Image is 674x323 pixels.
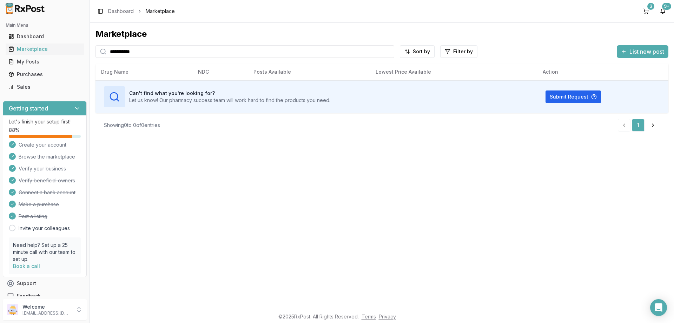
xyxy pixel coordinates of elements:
[6,55,84,68] a: My Posts
[537,63,668,80] th: Action
[453,48,473,55] span: Filter by
[6,43,84,55] a: Marketplace
[146,8,175,15] span: Marketplace
[17,292,41,300] span: Feedback
[662,3,671,10] div: 9+
[379,314,396,319] a: Privacy
[440,45,477,58] button: Filter by
[362,314,376,319] a: Terms
[9,118,81,125] p: Let's finish your setup first!
[370,63,537,80] th: Lowest Price Available
[108,8,175,15] nav: breadcrumb
[8,83,81,90] div: Sales
[8,71,81,78] div: Purchases
[3,3,48,14] img: RxPost Logo
[629,47,664,56] span: List new post
[8,58,81,65] div: My Posts
[9,127,20,134] span: 88 %
[22,310,71,316] p: [EMAIL_ADDRESS][DOMAIN_NAME]
[640,6,652,17] button: 3
[617,49,668,56] a: List new post
[3,81,87,93] button: Sales
[6,30,84,43] a: Dashboard
[618,119,660,132] nav: pagination
[129,90,330,97] h3: Can't find what you're looking for?
[192,63,248,80] th: NDC
[6,68,84,81] a: Purchases
[95,63,192,80] th: Drug Name
[6,81,84,93] a: Sales
[632,119,645,132] a: 1
[3,277,87,290] button: Support
[104,122,160,129] div: Showing 0 to 0 of 0 entries
[248,63,370,80] th: Posts Available
[3,56,87,67] button: My Posts
[19,177,75,184] span: Verify beneficial owners
[617,45,668,58] button: List new post
[108,8,134,15] a: Dashboard
[19,213,47,220] span: Post a listing
[6,22,84,28] h2: Main Menu
[657,6,668,17] button: 9+
[19,201,59,208] span: Make a purchase
[400,45,435,58] button: Sort by
[22,303,71,310] p: Welcome
[3,43,87,55] button: Marketplace
[646,119,660,132] a: Go to next page
[647,3,654,10] div: 3
[19,141,66,148] span: Create your account
[8,33,81,40] div: Dashboard
[3,31,87,42] button: Dashboard
[3,290,87,302] button: Feedback
[19,225,70,232] a: Invite your colleagues
[19,165,66,172] span: Verify your business
[19,153,75,160] span: Browse the marketplace
[7,304,18,315] img: User avatar
[650,299,667,316] div: Open Intercom Messenger
[13,242,77,263] p: Need help? Set up a 25 minute call with our team to set up.
[129,97,330,104] p: Let us know! Our pharmacy success team will work hard to find the products you need.
[13,263,40,269] a: Book a call
[3,69,87,80] button: Purchases
[546,90,601,103] button: Submit Request
[19,189,75,196] span: Connect a bank account
[9,104,48,113] h3: Getting started
[95,28,668,40] div: Marketplace
[413,48,430,55] span: Sort by
[8,46,81,53] div: Marketplace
